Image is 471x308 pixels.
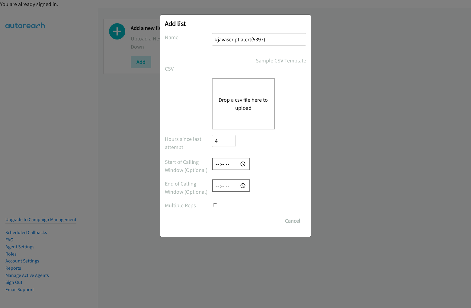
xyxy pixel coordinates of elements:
label: Hours since last attempt [165,135,212,151]
label: Name [165,33,212,41]
label: Multiple Reps [165,201,212,209]
label: End of Calling Window (Optional) [165,179,212,196]
label: CSV [165,65,212,73]
button: Drop a csv file here to upload [219,96,268,112]
a: Sample CSV Template [256,56,306,65]
h2: Add list [165,19,306,28]
button: Cancel [279,215,306,227]
label: Start of Calling Window (Optional) [165,158,212,174]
